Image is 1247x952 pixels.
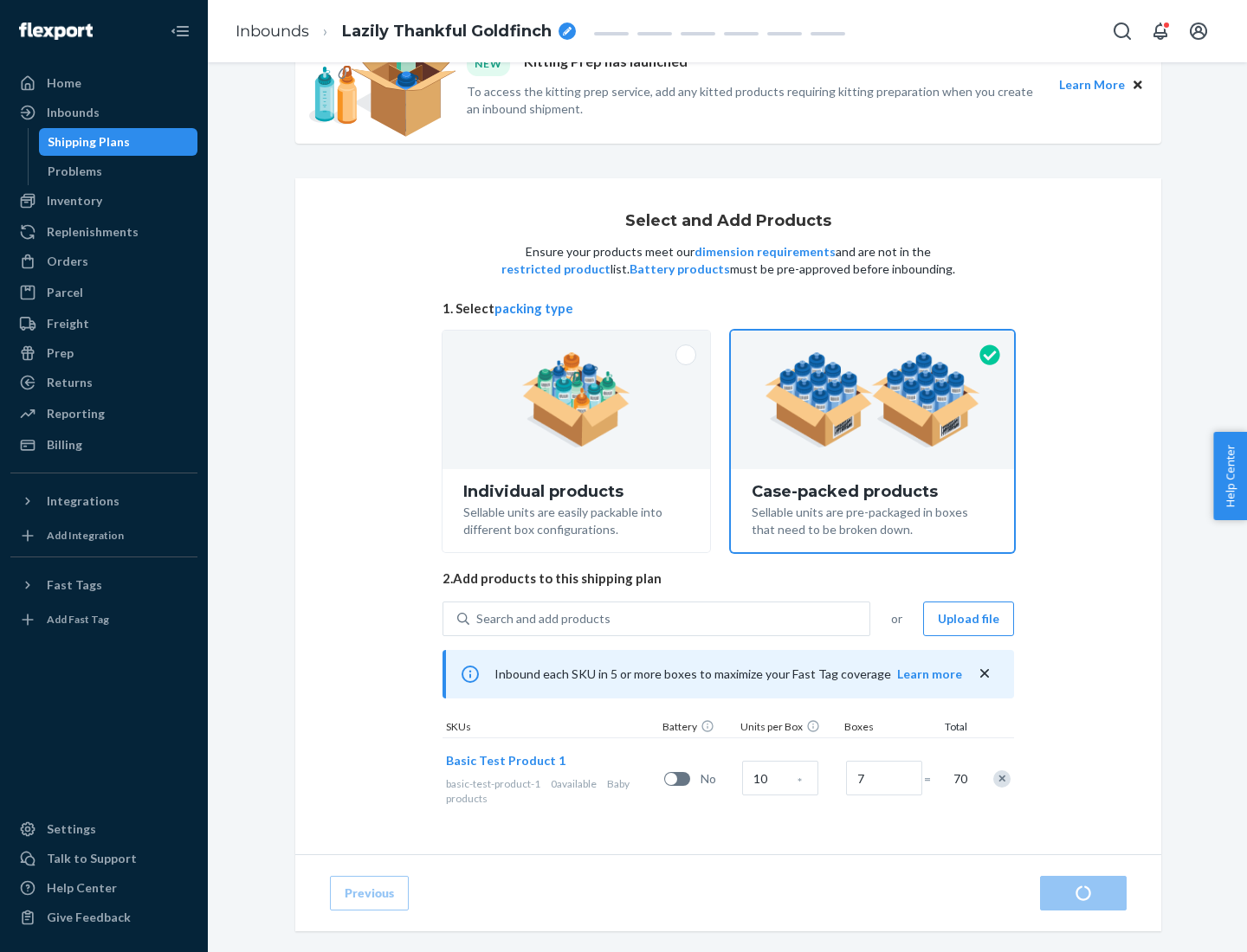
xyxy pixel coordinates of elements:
[10,845,197,872] a: Talk to Support
[446,752,565,769] button: Basic Test Product 1
[463,483,689,500] div: Individual products
[10,218,197,246] a: Replenishments
[1059,75,1125,94] button: Learn More
[47,405,105,422] div: Reporting
[39,158,198,185] a: Problems
[1181,14,1216,48] button: Open account menu
[494,299,573,318] button: packing type
[1105,14,1140,48] button: Open Search Box
[927,719,971,737] div: Total
[47,576,102,594] div: Fast Tags
[47,192,102,209] div: Inventory
[19,23,93,40] img: Flexport logo
[163,14,197,48] button: Close Navigation
[10,310,197,338] a: Freight
[501,261,611,278] button: restricted product
[1213,432,1247,520] button: Help Center
[625,213,831,230] h1: Select and Add Products
[522,352,630,447] img: individual-pack.facf35554cb0f1810c75b2bd6df2d64e.png
[841,719,927,737] div: Boxes
[10,815,197,843] a: Settings
[1143,14,1178,48] button: Open notifications
[222,6,590,57] ol: breadcrumbs
[10,400,197,428] a: Reporting
[467,83,1043,118] p: To access the kitting prep service, add any kitted products requiring kitting preparation when yo...
[742,761,818,795] input: Case Quantity
[993,770,1011,788] div: Remove Item
[443,569,1014,588] span: 2. Add products to this shipping plan
[10,248,197,275] a: Orders
[48,133,130,151] div: Shipping Plans
[923,601,1014,636] button: Upload file
[846,761,922,795] input: Number of boxes
[659,719,737,737] div: Battery
[950,770,967,788] span: 70
[47,879,117,897] div: Help Center
[446,776,657,806] div: Baby products
[10,571,197,599] button: Fast Tags
[551,777,597,790] span: 0 available
[752,500,993,538] div: Sellable units are pre-packaged in boxes that need to be broken down.
[10,69,197,97] a: Home
[446,753,565,768] span: Basic Test Product 1
[1128,75,1147,94] button: Close
[630,261,730,278] button: Battery products
[446,777,540,790] span: basic-test-product-1
[467,52,510,75] div: NEW
[47,374,93,391] div: Returns
[524,52,688,75] p: Kitting Prep has launched
[891,610,902,627] span: or
[47,909,131,926] div: Give Feedback
[10,904,197,931] button: Give Feedback
[443,299,1014,318] span: 1. Select
[10,369,197,396] a: Returns
[737,719,841,737] div: Units per Box
[463,500,689,538] div: Sellable units are easily packable into different box configurations.
[443,650,1014,698] div: Inbound each SKU in 5 or more boxes to maximize your Fast Tag coverage
[752,483,993,500] div: Case-packed products
[765,352,980,447] img: case-pack.59cecea509d18c883b923b81aeac6d0b.png
[342,21,552,43] span: Lazily Thankful Goldfinch
[10,279,197,306] a: Parcel
[48,163,102,180] div: Problems
[10,187,197,215] a: Inventory
[10,99,197,126] a: Inbounds
[236,22,309,41] a: Inbounds
[47,850,137,867] div: Talk to Support
[47,253,88,270] div: Orders
[976,665,993,683] button: close
[500,243,957,278] p: Ensure your products meet our and are not in the list. must be pre-approved before inbounding.
[47,74,81,92] div: Home
[10,487,197,515] button: Integrations
[10,874,197,902] a: Help Center
[10,339,197,367] a: Prep
[897,666,962,683] button: Learn more
[10,431,197,459] a: Billing
[47,612,109,627] div: Add Fast Tag
[47,820,96,838] div: Settings
[476,610,611,627] div: Search and add products
[695,243,836,261] button: dimension requirements
[701,770,735,788] span: No
[47,528,124,543] div: Add Integration
[443,719,659,737] div: SKUs
[47,436,82,453] div: Billing
[47,492,120,510] div: Integrations
[47,223,139,241] div: Replenishments
[47,344,74,362] div: Prep
[924,770,941,788] span: =
[39,128,198,156] a: Shipping Plans
[47,284,83,301] div: Parcel
[10,606,197,634] a: Add Fast Tag
[47,315,89,332] div: Freight
[47,104,100,121] div: Inbounds
[330,876,409,910] button: Previous
[10,522,197,550] a: Add Integration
